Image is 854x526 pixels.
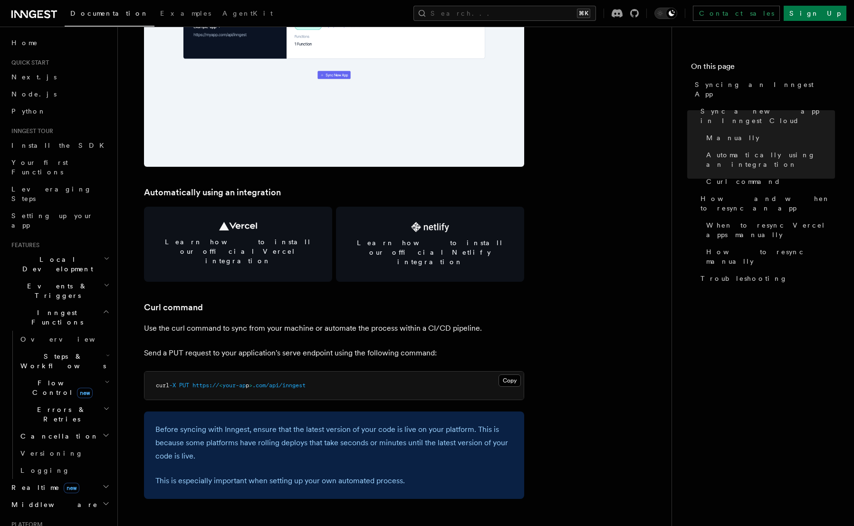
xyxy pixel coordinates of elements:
[20,335,118,343] span: Overview
[8,483,79,492] span: Realtime
[77,388,93,398] span: new
[17,462,112,479] a: Logging
[8,331,112,479] div: Inngest Functions
[8,255,104,274] span: Local Development
[8,241,39,249] span: Features
[20,467,70,474] span: Logging
[347,238,513,267] span: Learn how to install our official Netlify integration
[17,401,112,428] button: Errors & Retries
[144,186,281,199] a: Automatically using an integration
[700,194,835,213] span: How and when to resync an app
[700,106,835,125] span: Sync a new app in Inngest Cloud
[222,10,273,17] span: AgentKit
[706,177,781,186] span: Curl command
[179,382,189,389] span: PUT
[700,274,787,283] span: Troubleshooting
[706,133,759,143] span: Manually
[8,251,112,277] button: Local Development
[691,61,835,76] h4: On this page
[17,445,112,462] a: Versioning
[249,382,252,389] span: >
[693,6,780,21] a: Contact sales
[144,301,203,314] a: Curl command
[706,220,835,239] span: When to resync Vercel apps manually
[8,500,98,509] span: Middleware
[17,405,103,424] span: Errors & Retries
[784,6,846,21] a: Sign Up
[11,212,93,229] span: Setting up your app
[11,185,92,202] span: Leveraging Steps
[697,270,835,287] a: Troubleshooting
[17,331,112,348] a: Overview
[252,382,306,389] span: .com/api/inngest
[155,474,513,488] p: This is especially important when setting up your own automated process.
[499,374,521,387] button: Copy
[17,378,105,397] span: Flow Control
[169,382,176,389] span: -X
[336,207,524,282] a: Learn how to install our official Netlify integration
[702,173,835,190] a: Curl command
[577,9,590,18] kbd: ⌘K
[702,129,835,146] a: Manually
[8,34,112,51] a: Home
[695,80,835,99] span: Syncing an Inngest App
[217,3,278,26] a: AgentKit
[8,127,53,135] span: Inngest tour
[156,382,169,389] span: curl
[17,431,99,441] span: Cancellation
[8,154,112,181] a: Your first Functions
[65,3,154,27] a: Documentation
[8,68,112,86] a: Next.js
[706,247,835,266] span: How to resync manually
[702,217,835,243] a: When to resync Vercel apps manually
[8,137,112,154] a: Install the SDK
[8,281,104,300] span: Events & Triggers
[11,38,38,48] span: Home
[222,382,246,389] span: your-ap
[8,207,112,234] a: Setting up your app
[413,6,596,21] button: Search...⌘K
[8,304,112,331] button: Inngest Functions
[155,237,321,266] span: Learn how to install our official Vercel integration
[64,483,79,493] span: new
[8,496,112,513] button: Middleware
[144,207,332,282] a: Learn how to install our official Vercel integration
[697,190,835,217] a: How and when to resync an app
[8,479,112,496] button: Realtimenew
[17,374,112,401] button: Flow Controlnew
[20,449,83,457] span: Versioning
[11,159,68,176] span: Your first Functions
[17,428,112,445] button: Cancellation
[219,382,222,389] span: <
[160,10,211,17] span: Examples
[144,346,524,360] p: Send a PUT request to your application's serve endpoint using the following command:
[654,8,677,19] button: Toggle dark mode
[155,423,513,463] p: Before syncing with Inngest, ensure that the latest version of your code is live on your platform...
[702,243,835,270] a: How to resync manually
[154,3,217,26] a: Examples
[8,103,112,120] a: Python
[702,146,835,173] a: Automatically using an integration
[11,90,57,98] span: Node.js
[8,277,112,304] button: Events & Triggers
[17,352,106,371] span: Steps & Workflows
[11,142,110,149] span: Install the SDK
[691,76,835,103] a: Syncing an Inngest App
[11,107,46,115] span: Python
[246,382,249,389] span: p
[8,181,112,207] a: Leveraging Steps
[697,103,835,129] a: Sync a new app in Inngest Cloud
[706,150,835,169] span: Automatically using an integration
[192,382,219,389] span: https://
[11,73,57,81] span: Next.js
[8,86,112,103] a: Node.js
[17,348,112,374] button: Steps & Workflows
[8,308,103,327] span: Inngest Functions
[8,59,49,67] span: Quick start
[144,322,524,335] p: Use the curl command to sync from your machine or automate the process within a CI/CD pipeline.
[70,10,149,17] span: Documentation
